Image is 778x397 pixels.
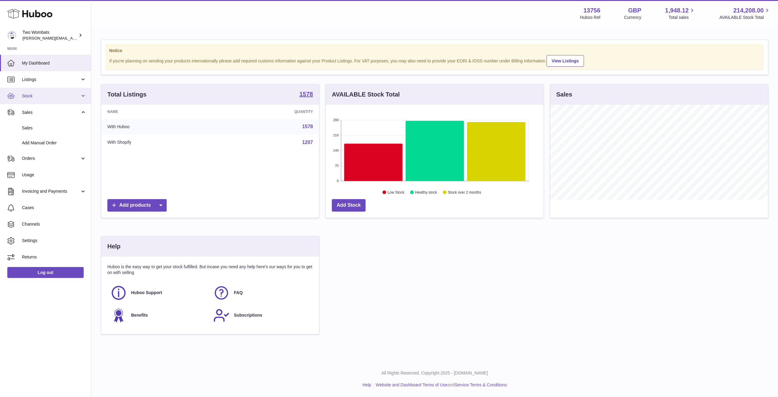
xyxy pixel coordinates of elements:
th: Name [101,105,219,119]
text: 0 [337,179,339,183]
a: 214,208.00 AVAILABLE Stock Total [719,6,771,20]
strong: 13756 [583,6,600,15]
h3: Help [107,242,120,251]
span: Listings [22,77,80,83]
span: Stock [22,93,80,99]
span: Benefits [131,312,148,318]
span: [PERSON_NAME][EMAIL_ADDRESS][PERSON_NAME][DOMAIN_NAME] [23,36,155,40]
a: Help [363,382,371,387]
div: Two Wombats [23,30,77,41]
span: Usage [22,172,86,178]
a: Benefits [110,307,207,324]
span: Invoicing and Payments [22,188,80,194]
span: Settings [22,238,86,244]
span: Orders [22,156,80,161]
text: Stock over 2 months [448,190,481,195]
li: and [373,382,507,388]
text: 140 [333,149,339,152]
span: Huboo Support [131,290,162,296]
a: 1207 [302,140,313,145]
span: 214,208.00 [733,6,764,15]
a: Huboo Support [110,285,207,301]
span: 1,948.12 [665,6,689,15]
span: My Dashboard [22,60,86,66]
span: Subscriptions [234,312,262,318]
img: philip.carroll@twowombats.com [7,31,16,40]
span: Sales [22,125,86,131]
a: 1,948.12 Total sales [665,6,696,20]
text: 280 [333,118,339,122]
strong: GBP [628,6,641,15]
span: Cases [22,205,86,211]
a: Add Stock [332,199,366,212]
a: View Listings [547,55,584,67]
span: Total sales [669,15,696,20]
a: FAQ [213,285,310,301]
a: Log out [7,267,84,278]
strong: 1578 [300,91,313,97]
span: Channels [22,221,86,227]
td: With Huboo [101,119,219,135]
a: Website and Dashboard Terms of Use [376,382,447,387]
span: Add Manual Order [22,140,86,146]
text: Low Stock [387,190,405,195]
span: Sales [22,110,80,115]
text: Healthy stock [415,190,437,195]
span: AVAILABLE Stock Total [719,15,771,20]
a: Add products [107,199,167,212]
h3: AVAILABLE Stock Total [332,90,400,99]
div: Huboo Ref [580,15,600,20]
span: FAQ [234,290,243,296]
div: Currency [624,15,641,20]
a: 1578 [302,124,313,129]
text: 210 [333,133,339,137]
p: All Rights Reserved. Copyright 2025 - [DOMAIN_NAME] [96,370,773,376]
text: 70 [335,164,339,167]
span: Returns [22,254,86,260]
a: Service Terms & Conditions [455,382,507,387]
td: With Shopify [101,135,219,150]
h3: Total Listings [107,90,147,99]
th: Quantity [219,105,319,119]
h3: Sales [556,90,572,99]
a: Subscriptions [213,307,310,324]
p: Huboo is the easy way to get your stock fulfilled. But incase you need any help here's our ways f... [107,264,313,276]
a: 1578 [300,91,313,98]
div: If you're planning on sending your products internationally please add required customs informati... [109,54,760,67]
strong: Notice [109,48,760,54]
